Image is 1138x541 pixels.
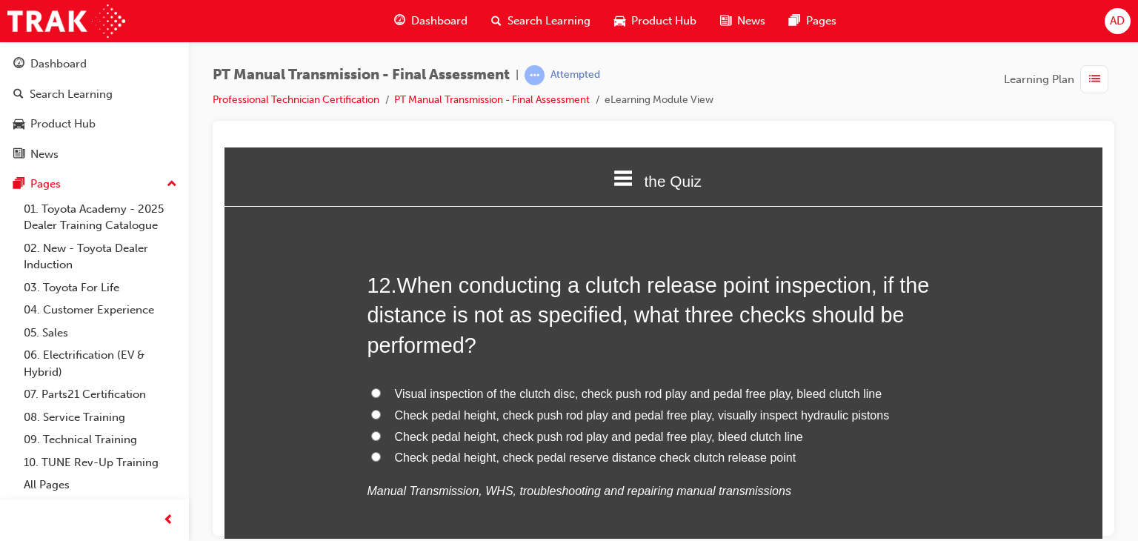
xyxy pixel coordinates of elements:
[394,12,405,30] span: guage-icon
[605,92,713,109] li: eLearning Module View
[18,237,183,276] a: 02. New - Toyota Dealer Induction
[30,56,87,73] div: Dashboard
[1089,70,1100,89] span: list-icon
[163,511,174,530] span: prev-icon
[516,67,519,84] span: |
[170,262,665,274] span: Check pedal height, check push rod play and pedal free play, visually inspect hydraulic pistons
[508,13,590,30] span: Search Learning
[6,110,183,138] a: Product Hub
[602,6,708,36] a: car-iconProduct Hub
[394,93,590,106] a: PT Manual Transmission - Final Assessment
[6,141,183,168] a: News
[1004,65,1114,93] button: Learning Plan
[213,93,379,106] a: Professional Technician Certification
[1110,13,1125,30] span: AD
[411,13,467,30] span: Dashboard
[170,283,579,296] span: Check pedal height, check push rod play and pedal free play, bleed clutch line
[18,428,183,451] a: 09. Technical Training
[491,12,502,30] span: search-icon
[18,474,183,497] a: All Pages
[30,116,96,133] div: Product Hub
[1004,71,1074,88] span: Learning Plan
[631,13,696,30] span: Product Hub
[18,299,183,322] a: 04. Customer Experience
[6,81,183,108] a: Search Learning
[6,47,183,170] button: DashboardSearch LearningProduct HubNews
[143,126,705,210] span: When conducting a clutch release point inspection, if the distance is not as specified, what thre...
[147,241,156,250] input: Visual inspection of the clutch disc, check push rod play and pedal free play, bleed clutch line
[13,148,24,162] span: news-icon
[18,406,183,429] a: 08. Service Training
[18,344,183,383] a: 06. Electrification (EV & Hybrid)
[382,6,479,36] a: guage-iconDashboard
[6,50,183,78] a: Dashboard
[213,67,510,84] span: PT Manual Transmission - Final Assessment
[143,123,736,213] h2: 12 .
[13,118,24,131] span: car-icon
[420,25,477,42] span: the Quiz
[143,337,567,350] em: Manual Transmission, WHS, troubleshooting and repairing manual transmissions
[147,284,156,293] input: Check pedal height, check push rod play and pedal free play, bleed clutch line
[170,240,658,253] span: Visual inspection of the clutch disc, check push rod play and pedal free play, bleed clutch line
[18,276,183,299] a: 03. Toyota For Life
[7,4,125,38] img: Trak
[13,58,24,71] span: guage-icon
[13,178,24,191] span: pages-icon
[614,12,625,30] span: car-icon
[170,304,572,316] span: Check pedal height, check pedal reserve distance check clutch release point
[147,305,156,314] input: Check pedal height, check pedal reserve distance check clutch release point
[777,6,848,36] a: pages-iconPages
[479,6,602,36] a: search-iconSearch Learning
[18,451,183,474] a: 10. TUNE Rev-Up Training
[720,12,731,30] span: news-icon
[708,6,777,36] a: news-iconNews
[806,13,836,30] span: Pages
[18,198,183,237] a: 01. Toyota Academy - 2025 Dealer Training Catalogue
[30,86,113,103] div: Search Learning
[18,383,183,406] a: 07. Parts21 Certification
[18,322,183,345] a: 05. Sales
[1105,8,1131,34] button: AD
[6,170,183,198] button: Pages
[525,65,545,85] span: learningRecordVerb_ATTEMPT-icon
[167,175,177,194] span: up-icon
[30,146,59,163] div: News
[789,12,800,30] span: pages-icon
[30,176,61,193] div: Pages
[737,13,765,30] span: News
[13,88,24,102] span: search-icon
[550,68,600,82] div: Attempted
[147,262,156,272] input: Check pedal height, check push rod play and pedal free play, visually inspect hydraulic pistons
